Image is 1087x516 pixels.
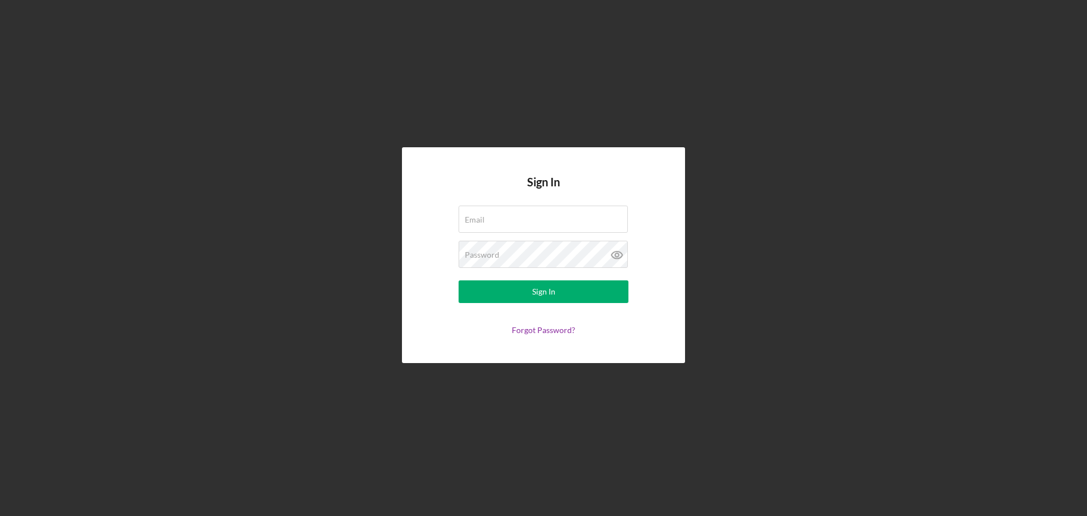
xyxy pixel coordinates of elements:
[512,325,575,335] a: Forgot Password?
[465,215,485,224] label: Email
[532,280,555,303] div: Sign In
[465,250,499,259] label: Password
[459,280,628,303] button: Sign In
[527,176,560,206] h4: Sign In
